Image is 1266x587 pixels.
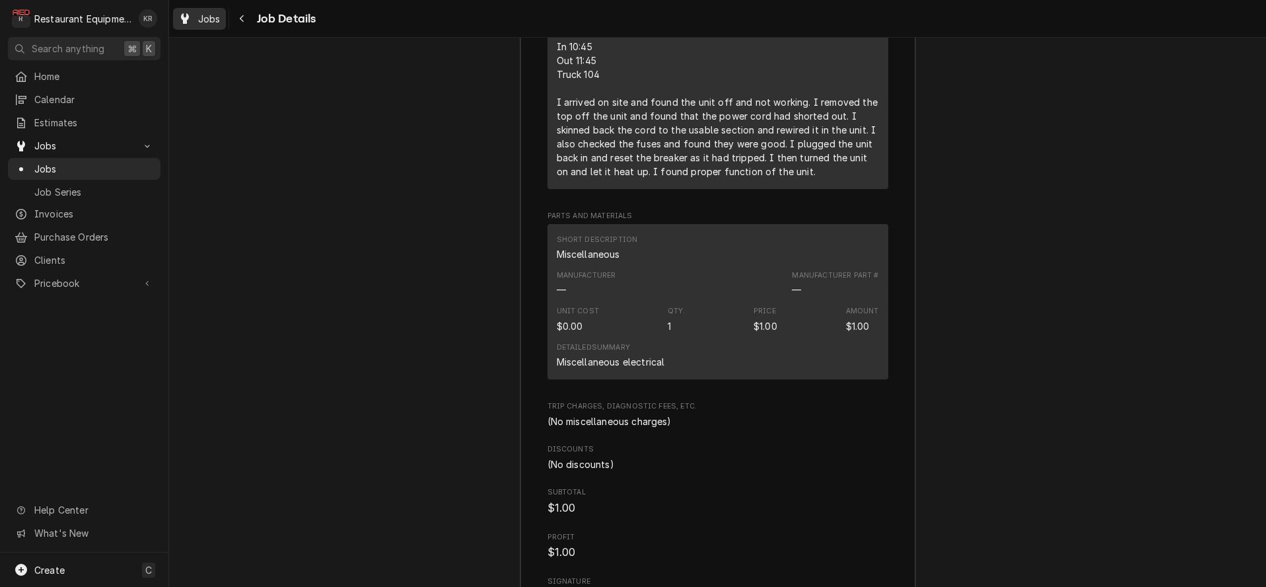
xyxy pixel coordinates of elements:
span: Job Details [253,10,316,28]
div: Amount [846,306,879,317]
div: Restaurant Equipment Diagnostics's Avatar [12,9,30,28]
span: $1.00 [547,502,576,514]
span: Calendar [34,93,154,106]
span: Purchase Orders [34,230,154,244]
div: Detailed Summary [557,342,630,353]
div: Amount [846,306,879,333]
div: Short Description [557,235,638,245]
span: Profit [547,532,888,543]
div: R [12,9,30,28]
div: Kelli Robinette's Avatar [139,9,157,28]
span: What's New [34,526,153,540]
span: Help Center [34,503,153,517]
div: Price [754,306,777,333]
div: Short Description [557,247,620,261]
a: Go to Jobs [8,135,160,157]
span: Job Series [34,185,154,199]
span: ⌘ [127,42,137,56]
div: Discounts [547,444,888,471]
span: Search anything [32,42,104,56]
div: Price [754,306,776,317]
div: Trip Charges, Diagnostic Fees, etc. List [547,414,888,428]
a: Jobs [173,8,226,30]
a: Go to What's New [8,522,160,544]
div: Parts and Materials List [547,224,888,385]
div: Price [754,319,777,333]
a: Job Series [8,181,160,203]
button: Search anything⌘K [8,37,160,60]
div: Parts and Materials [547,211,888,385]
div: Discounts List [547,457,888,471]
span: Home [34,69,154,83]
span: Clients [34,253,154,267]
div: Restaurant Equipment Diagnostics [34,12,131,26]
span: $1.00 [547,546,576,559]
a: Clients [8,249,160,271]
div: Manufacturer Part # [792,270,878,281]
a: Estimates [8,112,160,134]
div: Cost [557,319,583,333]
span: Create [34,565,65,576]
a: Home [8,65,160,87]
div: Quantity [668,319,671,333]
span: Subtotal [547,487,888,498]
span: Estimates [34,116,154,130]
a: Purchase Orders [8,226,160,248]
span: K [146,42,152,56]
div: Manufacturer [557,283,566,297]
div: Line Item [547,224,888,379]
span: Trip Charges, Diagnostic Fees, etc. [547,401,888,412]
span: Signature [547,576,888,587]
span: Invoices [34,207,154,221]
div: Cost [557,306,599,333]
div: [DATE] In 10:45 Out 11:45 Truck 104 I arrived on site and found the unit off and not working. I r... [557,26,879,178]
span: Pricebook [34,276,134,290]
span: Profit [547,545,888,561]
div: Profit [547,532,888,561]
div: Quantity [668,306,686,333]
div: Part Number [792,283,801,297]
div: Qty. [668,306,686,317]
span: Subtotal [547,500,888,516]
span: Jobs [34,139,134,153]
div: Manufacturer [557,270,616,281]
div: Amount [846,319,870,333]
div: Miscellaneous electrical [557,355,665,369]
button: Navigate back [232,8,253,29]
div: Manufacturer [557,270,616,297]
div: Subtotal [547,487,888,516]
div: KR [139,9,157,28]
div: Short Description [557,235,638,261]
div: Part Number [792,270,878,297]
a: Invoices [8,203,160,225]
a: Go to Pricebook [8,272,160,294]
a: Go to Help Center [8,499,160,521]
span: Discounts [547,444,888,455]
span: Jobs [34,162,154,176]
div: Unit Cost [557,306,599,317]
div: Trip Charges, Diagnostic Fees, etc. [547,401,888,428]
a: Jobs [8,158,160,180]
a: Calendar [8,89,160,110]
span: Jobs [198,12,221,26]
span: Parts and Materials [547,211,888,221]
span: C [145,563,152,577]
